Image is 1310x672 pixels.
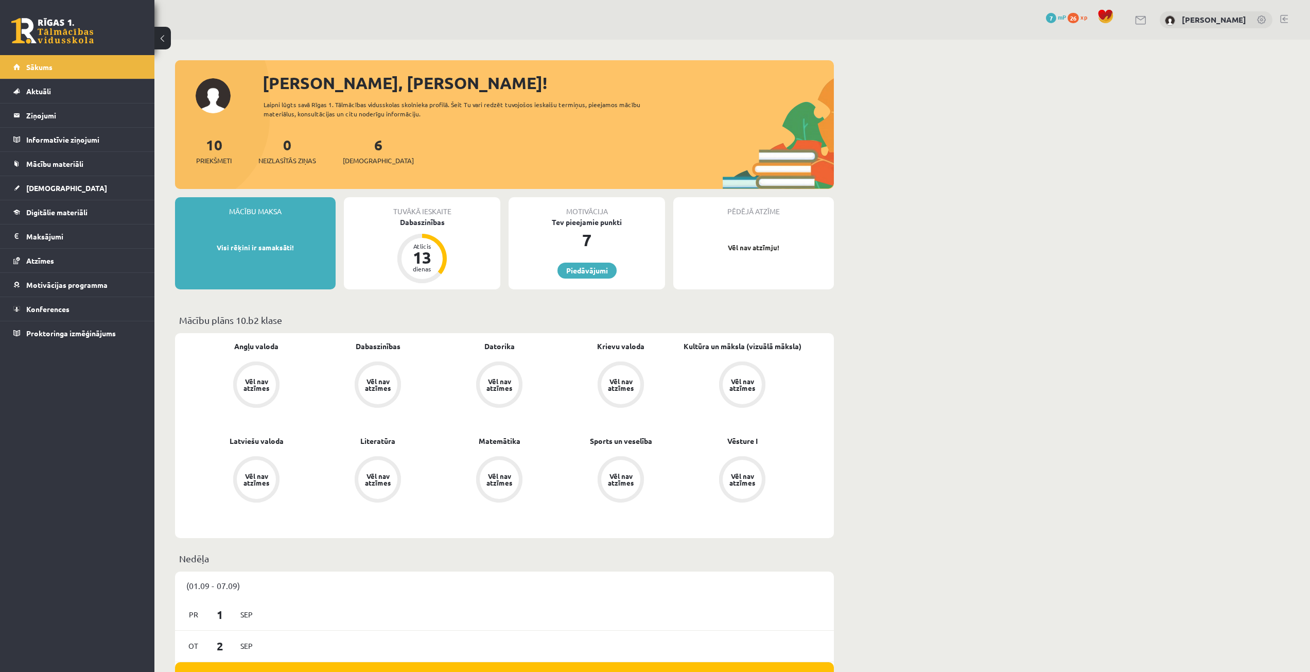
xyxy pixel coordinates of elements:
[407,266,438,272] div: dienas
[179,313,830,327] p: Mācību plāns 10.b2 klase
[407,243,438,249] div: Atlicis
[263,71,834,95] div: [PERSON_NAME], [PERSON_NAME]!
[356,341,400,352] a: Dabaszinības
[560,456,682,505] a: Vēl nav atzīmes
[439,456,560,505] a: Vēl nav atzīmes
[597,341,644,352] a: Krievu valoda
[13,55,142,79] a: Sākums
[13,176,142,200] a: [DEMOGRAPHIC_DATA]
[317,456,439,505] a: Vēl nav atzīmes
[179,552,830,565] p: Nedēļa
[485,378,514,391] div: Vēl nav atzīmes
[26,62,53,72] span: Sākums
[682,456,803,505] a: Vēl nav atzīmes
[13,200,142,224] a: Digitālie materiāli
[26,159,83,168] span: Mācību materiāli
[682,361,803,410] a: Vēl nav atzīmes
[26,256,54,265] span: Atzīmes
[11,18,94,44] a: Rīgas 1. Tālmācības vidusskola
[26,183,107,193] span: [DEMOGRAPHIC_DATA]
[728,378,757,391] div: Vēl nav atzīmes
[26,329,116,338] span: Proktoringa izmēģinājums
[26,104,142,127] legend: Ziņojumi
[1080,13,1087,21] span: xp
[242,473,271,486] div: Vēl nav atzīmes
[557,263,617,279] a: Piedāvājumi
[317,361,439,410] a: Vēl nav atzīmes
[264,100,659,118] div: Laipni lūgts savā Rīgas 1. Tālmācības vidusskolas skolnieka profilā. Šeit Tu vari redzēt tuvojošo...
[26,87,51,96] span: Aktuāli
[673,197,834,217] div: Pēdējā atzīme
[485,473,514,486] div: Vēl nav atzīmes
[606,378,635,391] div: Vēl nav atzīmes
[26,208,88,217] span: Digitālie materiāli
[13,79,142,103] a: Aktuāli
[175,572,834,599] div: (01.09 - 07.09)
[13,104,142,127] a: Ziņojumi
[728,473,757,486] div: Vēl nav atzīmes
[196,135,232,166] a: 10Priekšmeti
[560,361,682,410] a: Vēl nav atzīmes
[26,280,108,289] span: Motivācijas programma
[204,637,236,654] span: 2
[590,436,652,446] a: Sports un veselība
[439,361,560,410] a: Vēl nav atzīmes
[727,436,758,446] a: Vēsture I
[344,197,500,217] div: Tuvākā ieskaite
[175,197,336,217] div: Mācību maksa
[13,152,142,176] a: Mācību materiāli
[13,273,142,297] a: Motivācijas programma
[509,197,665,217] div: Motivācija
[236,607,257,623] span: Sep
[230,436,284,446] a: Latviešu valoda
[196,156,232,166] span: Priekšmeti
[258,156,316,166] span: Neizlasītās ziņas
[236,638,257,654] span: Sep
[363,473,392,486] div: Vēl nav atzīmes
[234,341,278,352] a: Angļu valoda
[684,341,801,352] a: Kultūra un māksla (vizuālā māksla)
[26,225,142,248] legend: Maksājumi
[1182,14,1246,25] a: [PERSON_NAME]
[196,456,317,505] a: Vēl nav atzīmes
[1068,13,1079,23] span: 26
[1068,13,1092,21] a: 26 xp
[258,135,316,166] a: 0Neizlasītās ziņas
[343,156,414,166] span: [DEMOGRAPHIC_DATA]
[509,228,665,252] div: 7
[343,135,414,166] a: 6[DEMOGRAPHIC_DATA]
[13,249,142,272] a: Atzīmes
[360,436,395,446] a: Literatūra
[1046,13,1066,21] a: 7 mP
[479,436,520,446] a: Matemātika
[484,341,515,352] a: Datorika
[407,249,438,266] div: 13
[13,128,142,151] a: Informatīvie ziņojumi
[26,128,142,151] legend: Informatīvie ziņojumi
[13,225,142,248] a: Maksājumi
[1046,13,1056,23] span: 7
[606,473,635,486] div: Vēl nav atzīmes
[183,607,204,623] span: Pr
[183,638,204,654] span: Ot
[13,321,142,345] a: Proktoringa izmēģinājums
[678,243,829,253] p: Vēl nav atzīmju!
[180,243,330,253] p: Visi rēķini ir samaksāti!
[344,217,500,285] a: Dabaszinības Atlicis 13 dienas
[196,361,317,410] a: Vēl nav atzīmes
[363,378,392,391] div: Vēl nav atzīmes
[1165,15,1175,26] img: Alexandra Pavlova
[204,606,236,623] span: 1
[509,217,665,228] div: Tev pieejamie punkti
[242,378,271,391] div: Vēl nav atzīmes
[344,217,500,228] div: Dabaszinības
[26,304,69,314] span: Konferences
[1058,13,1066,21] span: mP
[13,297,142,321] a: Konferences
